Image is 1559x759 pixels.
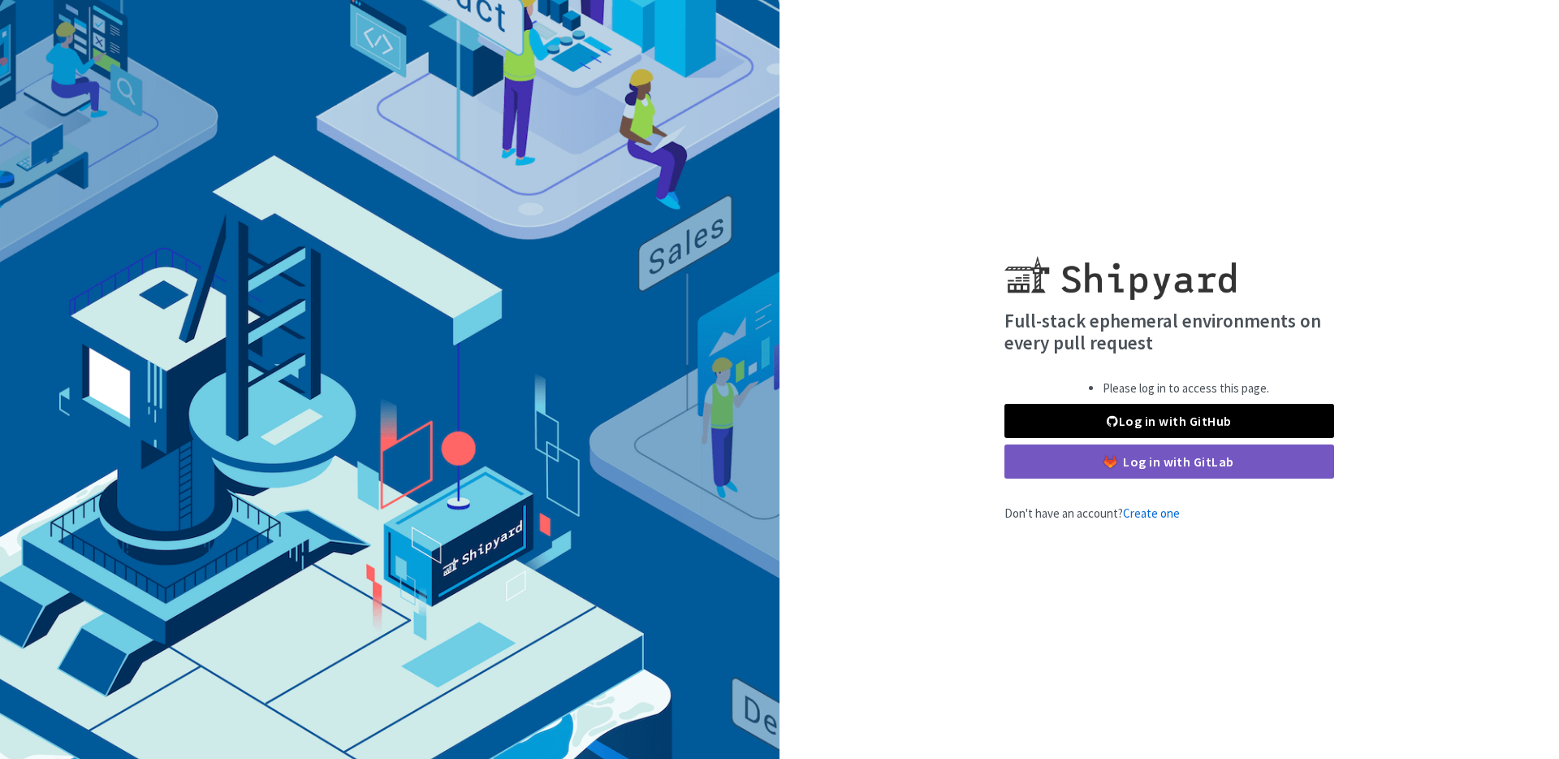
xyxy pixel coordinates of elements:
[1004,505,1180,521] span: Don't have an account?
[1004,236,1236,300] img: Shipyard logo
[1004,445,1334,479] a: Log in with GitLab
[1123,505,1180,521] a: Create one
[1103,379,1269,398] li: Please log in to access this page.
[1004,310,1334,354] h4: Full-stack ephemeral environments on every pull request
[1004,404,1334,438] a: Log in with GitHub
[1104,456,1116,468] img: gitlab-color.svg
